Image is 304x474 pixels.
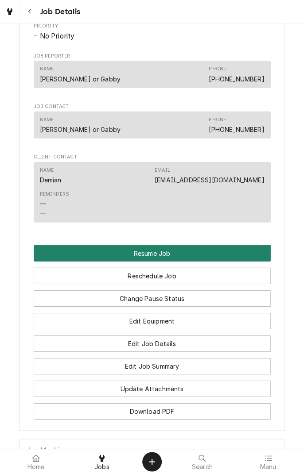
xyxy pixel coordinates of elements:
[34,23,271,30] span: Priority
[40,175,62,185] div: Demian
[34,290,271,307] button: Change Pause Status
[40,167,54,174] div: Name
[34,103,271,110] span: Job Contact
[34,162,271,227] div: Client Contact List
[34,245,271,420] div: Button Group
[34,61,271,92] div: Job Reporter List
[34,112,271,143] div: Job Contact List
[209,75,264,83] a: [PHONE_NUMBER]
[28,446,68,455] h3: Ice Machine
[40,66,121,83] div: Name
[94,463,109,470] span: Jobs
[155,176,264,184] a: [EMAIL_ADDRESS][DOMAIN_NAME]
[142,452,162,471] button: Create Object
[4,451,69,472] a: Home
[19,439,285,464] button: Accordion Details Expand Trigger
[34,374,271,397] div: Button Group Row
[19,439,285,464] div: Ice Machine
[34,154,271,227] div: Client Contact
[34,403,271,420] button: Download PDF
[34,162,271,223] div: Contact
[34,31,271,42] span: Priority
[40,116,121,134] div: Name
[40,191,69,218] div: Reminders
[38,6,80,18] span: Job Details
[170,451,235,472] a: Search
[155,167,264,185] div: Email
[27,463,45,470] span: Home
[34,112,271,139] div: Contact
[40,74,121,84] div: [PERSON_NAME] or Gabby
[34,329,271,352] div: Button Group Row
[34,268,271,284] button: Reschedule Job
[34,381,271,397] button: Update Attachments
[34,284,271,307] div: Button Group Row
[260,463,276,470] span: Menu
[40,66,54,73] div: Name
[34,352,271,374] div: Button Group Row
[34,154,271,161] span: Client Contact
[209,116,264,134] div: Phone
[236,451,301,472] a: Menu
[34,307,271,329] div: Button Group Row
[22,4,38,19] button: Navigate back
[155,167,170,174] div: Email
[34,53,271,60] span: Job Reporter
[209,66,226,73] div: Phone
[34,358,271,374] button: Edit Job Summary
[40,208,46,218] div: —
[209,116,226,123] div: Phone
[40,116,54,123] div: Name
[34,262,271,284] div: Button Group Row
[40,191,69,198] div: Reminders
[70,451,135,472] a: Jobs
[40,199,46,208] div: —
[34,245,271,262] div: Button Group Row
[19,439,285,464] div: Accordion Header
[34,103,271,143] div: Job Contact
[209,126,264,133] a: [PHONE_NUMBER]
[34,313,271,329] button: Edit Equipment
[34,397,271,420] div: Button Group Row
[34,335,271,352] button: Edit Job Details
[40,125,121,134] div: [PERSON_NAME] or Gabby
[40,167,62,185] div: Name
[34,31,271,42] div: No Priority
[34,61,271,88] div: Contact
[34,53,271,92] div: Job Reporter
[209,66,264,83] div: Phone
[34,23,271,42] div: Priority
[192,463,213,470] span: Search
[34,245,271,262] button: Resume Job
[2,4,18,19] a: Go to Jobs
